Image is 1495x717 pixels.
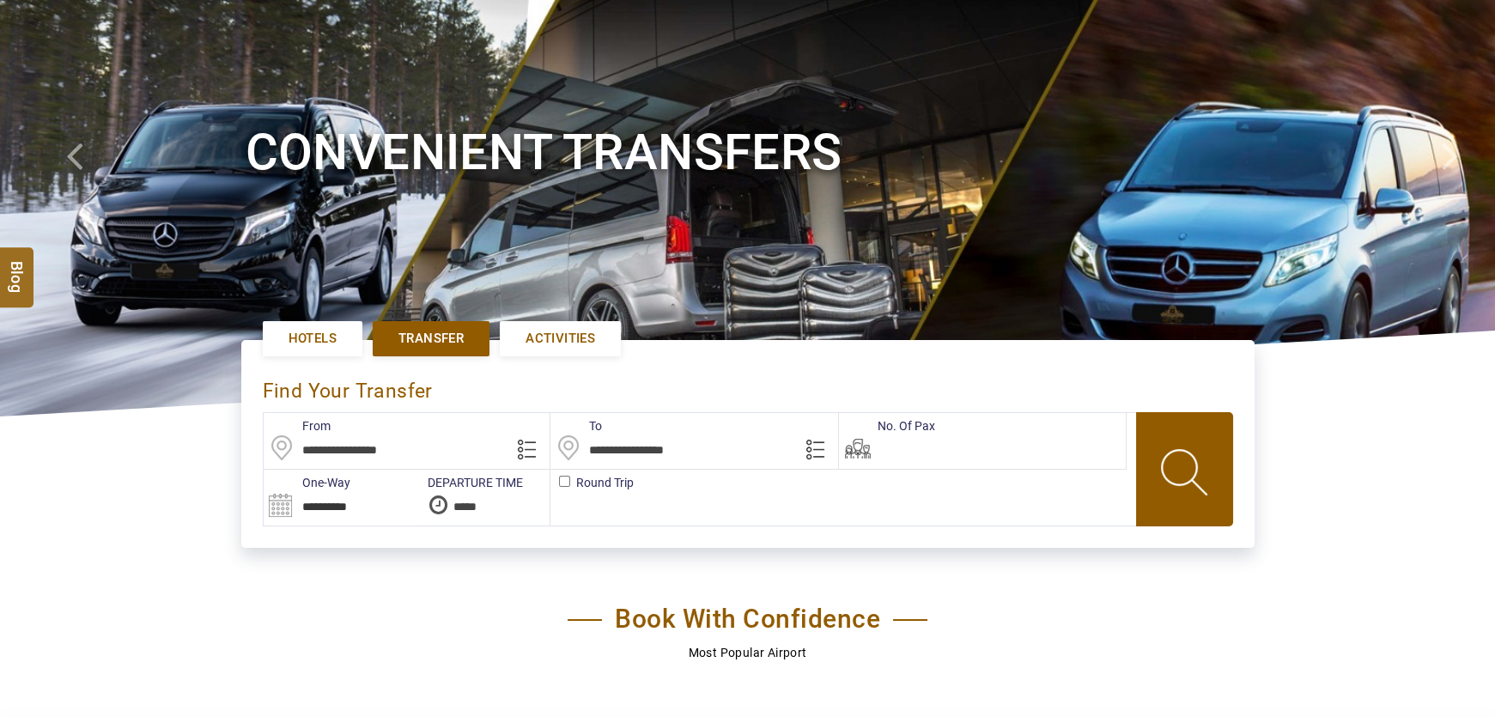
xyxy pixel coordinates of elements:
[263,321,362,356] a: Hotels
[568,604,927,635] h2: Book With Confidence
[246,120,1250,185] h1: Convenient Transfers
[264,417,331,434] label: From
[839,417,935,434] label: No. Of Pax
[526,330,595,348] span: Activities
[500,321,621,356] a: Activities
[419,474,523,491] label: DEPARTURE TIME
[373,321,489,356] a: Transfer
[550,417,602,434] label: To
[263,362,437,412] div: Find Your Transfer
[6,260,28,275] span: Blog
[267,643,1229,662] p: Most Popular Airport
[398,330,464,348] span: Transfer
[264,474,350,491] label: One-Way
[289,330,337,348] span: Hotels
[550,474,576,491] label: Round Trip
